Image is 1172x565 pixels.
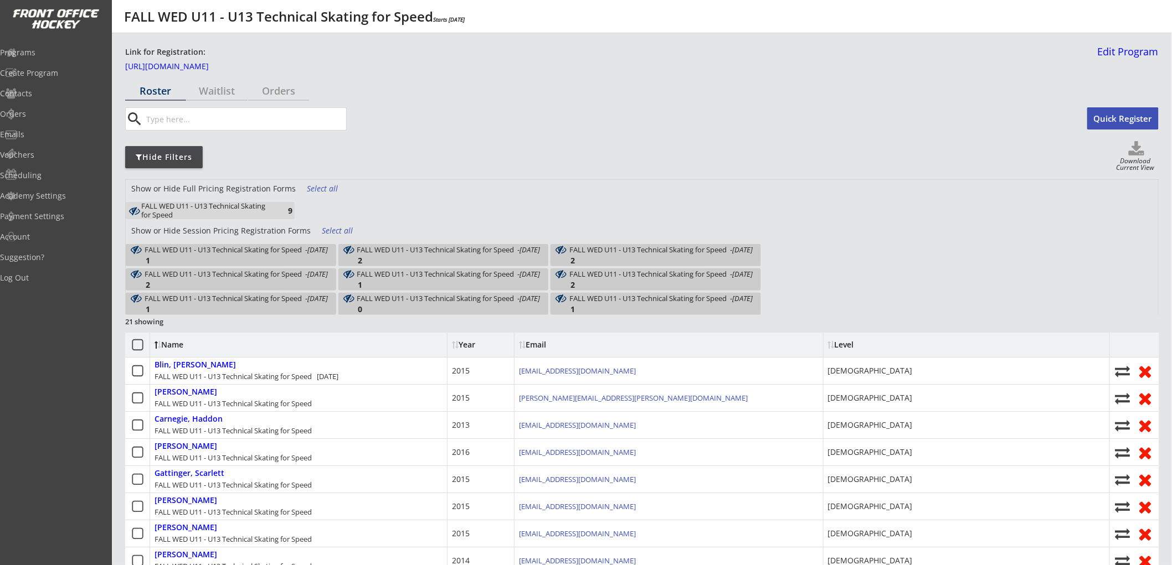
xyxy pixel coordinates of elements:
div: [DEMOGRAPHIC_DATA] [828,447,913,458]
a: [EMAIL_ADDRESS][DOMAIN_NAME] [519,474,636,484]
div: FALL WED U11 - U13 Technical Skating for Speed - [145,246,328,253]
div: FALL WED U11 - U13 Technical Skating for Speed - [569,294,753,302]
div: 2 [128,281,150,289]
div: Waitlist [187,86,248,96]
div: FALL WED U11 - U13 Technical Skating for Speed - [569,270,753,278]
div: [DEMOGRAPHIC_DATA] [828,365,913,376]
div: Show or Hide Full Pricing Registration Forms [126,183,301,194]
div: Level [828,341,928,349]
div: 1 [128,305,150,313]
div: 2015 [452,501,470,512]
div: FALL WED U11 - U13 Technical Skating for Speed [155,453,312,463]
button: Move player [1114,472,1131,487]
div: FALL WED U11 - U13 Technical Skating for Speed [145,293,328,304]
a: [EMAIL_ADDRESS][DOMAIN_NAME] [519,447,636,457]
div: Email [519,341,619,349]
div: Year [452,341,510,349]
button: Remove from roster (no refund) [1137,390,1154,407]
div: FALL WED U11 - U13 Technical Skating for Speed [145,245,328,255]
button: Remove from roster (no refund) [1137,362,1154,380]
div: 2 [553,281,575,289]
div: 2015 [452,528,470,539]
button: Move player [1114,418,1131,433]
button: Move player [1114,445,1131,460]
div: FALL WED U11 - U13 Technical Skating for Speed [155,507,312,517]
button: Click to download full roster. Your browser settings may try to block it, check your security set... [1114,141,1159,158]
div: 1 [128,256,150,265]
div: FALL WED U11 - U13 Technical Skating for Speed - [145,270,328,278]
div: [DEMOGRAPHIC_DATA] [828,528,913,539]
div: FALL WED U11 - U13 Technical Skating for Speed - [357,270,541,278]
em: Starts [DATE] [433,15,465,23]
div: [DEMOGRAPHIC_DATA] [828,474,913,485]
button: Move player [1114,499,1131,514]
div: [PERSON_NAME] [155,523,217,532]
em: [DATE] [307,245,328,255]
em: [DATE] [307,269,328,279]
div: 2015 [452,392,470,403]
div: 0 [341,305,363,313]
div: [PERSON_NAME] [155,387,217,397]
button: Remove from roster (no refund) [1137,417,1154,434]
div: Download Current View [1113,158,1159,173]
div: FALL WED U11 - U13 Technical Skating for Speed [124,10,465,23]
div: [DEMOGRAPHIC_DATA] [828,392,913,403]
div: Gattinger, Scarlett [155,469,224,478]
div: FALL WED U11 - U13 Technical Skating for Speed - [145,294,328,302]
div: 2015 [452,474,470,485]
div: FALL WED U11 - U13 Technical Skating for Speed - [357,246,541,253]
div: 2016 [452,447,470,458]
button: Move player [1114,526,1131,541]
div: Link for Registration: [125,46,207,58]
button: Remove from roster (no refund) [1137,498,1154,515]
em: [DATE] [732,245,753,255]
div: [PERSON_NAME] [155,550,217,559]
div: 2015 [452,365,470,376]
button: Remove from roster (no refund) [1137,444,1154,461]
div: FALL WED U11 - U13 Technical Skating for Speed - [357,294,541,302]
a: Edit Program [1093,46,1159,66]
button: Move player [1114,364,1131,379]
div: FALL WED U11 - U13 Technical Skating for Speed [155,534,312,544]
div: FALL WED U11 - U13 Technical Skating for Speed [145,269,328,279]
a: [EMAIL_ADDRESS][DOMAIN_NAME] [519,528,636,538]
div: [PERSON_NAME] [155,442,217,451]
button: Quick Register [1087,107,1159,129]
div: FALL WED U11 - U13 Technical Skating for Speed [155,398,312,408]
div: 2 [341,256,363,265]
a: [EMAIL_ADDRESS][DOMAIN_NAME] [519,501,636,511]
div: Name [155,341,245,349]
em: [DATE] [732,269,753,279]
em: [DATE] [520,245,541,255]
div: Hide Filters [125,152,203,163]
button: Remove from roster (no refund) [1137,471,1154,488]
div: FALL WED U11 - U13 Technical Skating for Speed [DATE] [155,371,338,381]
div: Orders [248,86,309,96]
div: 2 [553,256,575,265]
em: [DATE] [307,293,328,303]
a: [EMAIL_ADDRESS][DOMAIN_NAME] [519,366,636,376]
div: FALL WED U11 - U13 Technical Skating for Speed [357,245,541,255]
div: Show or Hide Session Pricing Registration Forms [126,225,316,236]
div: [PERSON_NAME] [155,496,217,505]
div: Blin, [PERSON_NAME] [155,360,236,370]
a: [URL][DOMAIN_NAME] [125,63,236,75]
div: [DEMOGRAPHIC_DATA] [828,501,913,512]
div: FALL WED U11 - U13 Technical Skating for Speed [141,202,270,219]
div: 1 [341,281,363,289]
div: FALL WED U11 - U13 Technical Skating for Speed [357,293,541,304]
div: FALL WED U11 - U13 Technical Skating for Speed [569,245,753,255]
img: FOH%20White%20Logo%20Transparent.png [12,9,100,29]
div: 9 [270,206,292,215]
div: 1 [553,305,575,313]
div: [DEMOGRAPHIC_DATA] [828,419,913,431]
input: Type here... [144,108,346,130]
div: FALL WED U11 - U13 Technical Skating for Speed [357,269,541,279]
button: Move player [1114,391,1131,406]
button: Remove from roster (no refund) [1137,525,1154,542]
div: Roster [125,86,186,96]
a: [EMAIL_ADDRESS][DOMAIN_NAME] [519,420,636,430]
div: 21 showing [125,317,205,326]
div: Select all [307,183,348,194]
